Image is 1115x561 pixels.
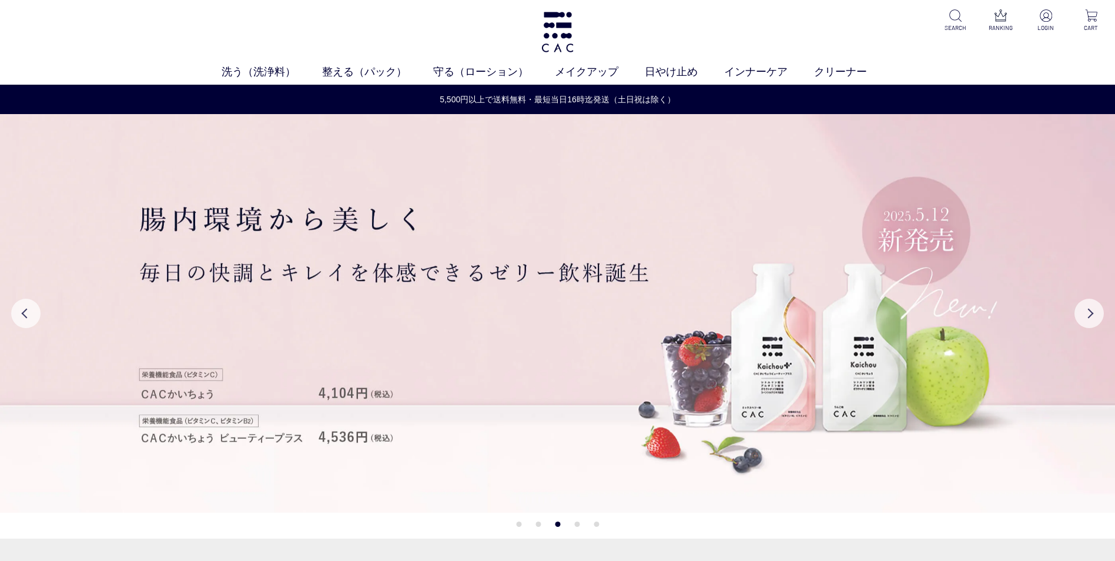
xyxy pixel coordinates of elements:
p: LOGIN [1032,24,1060,32]
p: RANKING [986,24,1015,32]
button: 2 of 5 [535,522,541,527]
p: SEARCH [941,24,970,32]
a: 洗う（洗浄料） [222,64,322,80]
p: CART [1077,24,1106,32]
a: SEARCH [941,9,970,32]
a: インナーケア [724,64,814,80]
button: Next [1074,299,1104,328]
a: 日やけ止め [645,64,724,80]
button: 4 of 5 [574,522,580,527]
a: CART [1077,9,1106,32]
a: LOGIN [1032,9,1060,32]
a: 整える（パック） [322,64,433,80]
button: 5 of 5 [594,522,599,527]
img: logo [540,12,575,52]
button: 3 of 5 [555,522,560,527]
a: 守る（ローション） [433,64,555,80]
button: 1 of 5 [516,522,521,527]
a: クリーナー [814,64,893,80]
a: メイクアップ [555,64,645,80]
a: RANKING [986,9,1015,32]
button: Previous [11,299,41,328]
a: 5,500円以上で送料無料・最短当日16時迄発送（土日祝は除く） [1,93,1114,106]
